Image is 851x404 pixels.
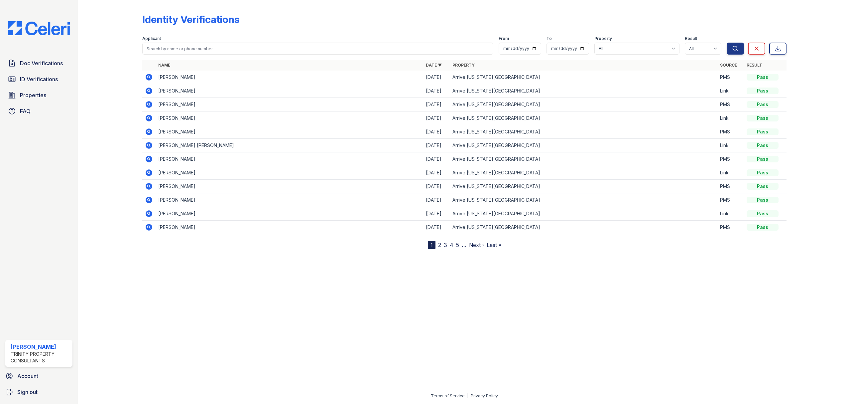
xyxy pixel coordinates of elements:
td: [DATE] [423,152,450,166]
div: Pass [747,115,779,121]
td: [DATE] [423,98,450,111]
td: [PERSON_NAME] [156,71,423,84]
a: FAQ [5,104,72,118]
td: Arrive [US_STATE][GEOGRAPHIC_DATA] [450,180,717,193]
div: Pass [747,101,779,108]
td: [PERSON_NAME] [156,207,423,221]
td: PMS [717,193,744,207]
a: Properties [5,89,72,102]
td: Arrive [US_STATE][GEOGRAPHIC_DATA] [450,221,717,234]
span: ID Verifications [20,75,58,83]
a: Source [720,63,737,68]
a: Doc Verifications [5,57,72,70]
a: Property [452,63,475,68]
td: [PERSON_NAME] [156,193,423,207]
div: Pass [747,183,779,190]
label: Property [594,36,612,41]
td: [DATE] [423,139,450,152]
td: Link [717,166,744,180]
td: [PERSON_NAME] [156,152,423,166]
div: [PERSON_NAME] [11,343,70,351]
td: [DATE] [423,71,450,84]
div: Pass [747,88,779,94]
a: Next › [469,242,484,248]
div: Pass [747,142,779,149]
div: Identity Verifications [142,13,239,25]
a: 4 [450,242,453,248]
td: PMS [717,125,744,139]
a: Privacy Policy [471,393,498,398]
span: Account [17,372,38,380]
td: PMS [717,152,744,166]
div: Pass [747,210,779,217]
a: Result [747,63,762,68]
td: Link [717,207,744,221]
td: [DATE] [423,221,450,234]
div: 1 [428,241,435,249]
span: Sign out [17,388,38,396]
td: [DATE] [423,111,450,125]
td: PMS [717,180,744,193]
div: Pass [747,197,779,203]
a: Terms of Service [431,393,465,398]
div: | [467,393,468,398]
label: Applicant [142,36,161,41]
a: 3 [444,242,447,248]
a: ID Verifications [5,73,72,86]
td: [PERSON_NAME] [156,125,423,139]
a: 2 [438,242,441,248]
td: [DATE] [423,125,450,139]
td: [DATE] [423,193,450,207]
td: [PERSON_NAME] [156,221,423,234]
td: [DATE] [423,180,450,193]
span: Doc Verifications [20,59,63,67]
a: Name [158,63,170,68]
td: [DATE] [423,207,450,221]
a: Account [3,369,75,383]
td: PMS [717,71,744,84]
div: Pass [747,156,779,162]
td: Arrive [US_STATE][GEOGRAPHIC_DATA] [450,152,717,166]
span: Properties [20,91,46,99]
label: Result [685,36,697,41]
td: [DATE] [423,84,450,98]
div: Pass [747,224,779,231]
td: [PERSON_NAME] [156,111,423,125]
a: 5 [456,242,459,248]
div: Pass [747,74,779,81]
span: … [462,241,466,249]
div: Pass [747,169,779,176]
td: Arrive [US_STATE][GEOGRAPHIC_DATA] [450,139,717,152]
td: [DATE] [423,166,450,180]
td: Link [717,111,744,125]
label: To [547,36,552,41]
td: Arrive [US_STATE][GEOGRAPHIC_DATA] [450,193,717,207]
td: [PERSON_NAME] [156,84,423,98]
span: FAQ [20,107,31,115]
td: Arrive [US_STATE][GEOGRAPHIC_DATA] [450,71,717,84]
td: PMS [717,98,744,111]
img: CE_Logo_Blue-a8612792a0a2168367f1c8372b55b34899dd931a85d93a1a3d3e32e68fde9ad4.png [3,21,75,35]
td: Link [717,84,744,98]
label: From [499,36,509,41]
td: [PERSON_NAME] [156,166,423,180]
td: PMS [717,221,744,234]
input: Search by name or phone number [142,43,494,55]
td: [PERSON_NAME] [156,180,423,193]
td: Arrive [US_STATE][GEOGRAPHIC_DATA] [450,166,717,180]
td: Arrive [US_STATE][GEOGRAPHIC_DATA] [450,84,717,98]
div: Pass [747,128,779,135]
td: [PERSON_NAME] [156,98,423,111]
a: Date ▼ [426,63,442,68]
a: Last » [487,242,501,248]
td: Link [717,139,744,152]
td: [PERSON_NAME] [PERSON_NAME] [156,139,423,152]
a: Sign out [3,385,75,399]
td: Arrive [US_STATE][GEOGRAPHIC_DATA] [450,111,717,125]
div: Trinity Property Consultants [11,351,70,364]
td: Arrive [US_STATE][GEOGRAPHIC_DATA] [450,98,717,111]
td: Arrive [US_STATE][GEOGRAPHIC_DATA] [450,207,717,221]
td: Arrive [US_STATE][GEOGRAPHIC_DATA] [450,125,717,139]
